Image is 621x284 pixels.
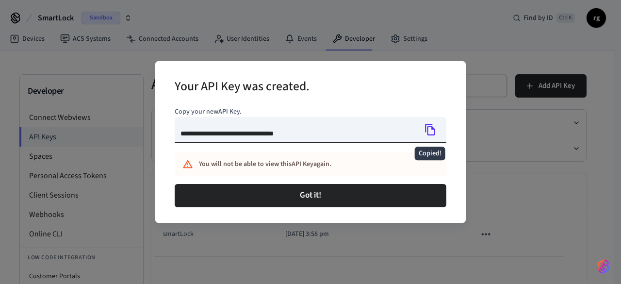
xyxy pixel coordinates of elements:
p: Copy your new API Key . [175,107,446,117]
button: Copied! [420,119,441,140]
div: Copied! [415,147,445,160]
div: You will not be able to view this API Key again. [199,155,404,173]
button: Got it! [175,184,446,207]
img: SeamLogoGradient.69752ec5.svg [598,259,609,274]
h2: Your API Key was created. [175,73,310,102]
